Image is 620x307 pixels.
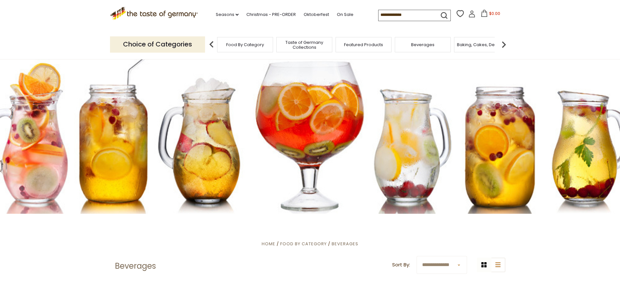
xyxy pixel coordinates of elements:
a: Food By Category [280,241,327,247]
a: Oktoberfest [304,11,329,18]
a: Home [262,241,275,247]
a: Christmas - PRE-ORDER [246,11,296,18]
a: Food By Category [226,42,264,47]
a: Beverages [332,241,358,247]
a: On Sale [337,11,353,18]
a: Featured Products [344,42,383,47]
a: Baking, Cakes, Desserts [457,42,507,47]
a: Seasons [216,11,239,18]
span: $0.00 [489,11,500,16]
p: Choice of Categories [110,36,205,52]
img: previous arrow [205,38,218,51]
a: Beverages [411,42,434,47]
img: next arrow [497,38,510,51]
label: Sort By: [392,261,410,269]
h1: Beverages [115,261,156,271]
a: Taste of Germany Collections [278,40,330,50]
button: $0.00 [477,10,504,19]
